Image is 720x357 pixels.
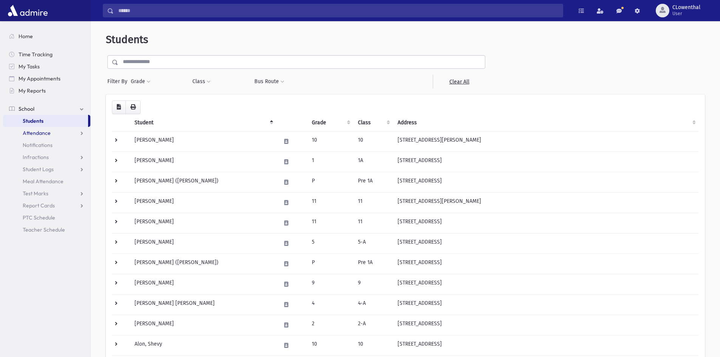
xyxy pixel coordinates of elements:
[3,224,90,236] a: Teacher Schedule
[353,192,393,213] td: 11
[353,233,393,253] td: 5-A
[307,192,353,213] td: 11
[3,103,90,115] a: School
[23,178,63,185] span: Meal Attendance
[130,131,276,151] td: [PERSON_NAME]
[393,114,699,131] th: Address: activate to sort column ascending
[23,226,65,233] span: Teacher Schedule
[23,142,53,148] span: Notifications
[307,114,353,131] th: Grade: activate to sort column ascending
[3,151,90,163] a: Infractions
[130,315,276,335] td: [PERSON_NAME]
[130,213,276,233] td: [PERSON_NAME]
[393,192,699,213] td: [STREET_ADDRESS][PERSON_NAME]
[353,274,393,294] td: 9
[3,175,90,187] a: Meal Attendance
[3,212,90,224] a: PTC Schedule
[393,335,699,355] td: [STREET_ADDRESS]
[3,163,90,175] a: Student Logs
[3,115,88,127] a: Students
[393,151,699,172] td: [STREET_ADDRESS]
[23,190,48,197] span: Test Marks
[130,151,276,172] td: [PERSON_NAME]
[353,151,393,172] td: 1A
[393,213,699,233] td: [STREET_ADDRESS]
[3,199,90,212] a: Report Cards
[130,114,276,131] th: Student: activate to sort column descending
[393,233,699,253] td: [STREET_ADDRESS]
[307,294,353,315] td: 4
[130,294,276,315] td: [PERSON_NAME] [PERSON_NAME]
[353,253,393,274] td: Pre 1A
[353,172,393,192] td: Pre 1A
[393,172,699,192] td: [STREET_ADDRESS]
[672,11,700,17] span: User
[19,33,33,40] span: Home
[130,192,276,213] td: [PERSON_NAME]
[672,5,700,11] span: CLowenthal
[393,315,699,335] td: [STREET_ADDRESS]
[106,33,148,46] span: Students
[3,30,90,42] a: Home
[353,335,393,355] td: 10
[307,253,353,274] td: P
[114,4,563,17] input: Search
[19,75,60,82] span: My Appointments
[130,75,151,88] button: Grade
[130,274,276,294] td: [PERSON_NAME]
[3,85,90,97] a: My Reports
[254,75,285,88] button: Bus Route
[125,100,141,114] button: Print
[307,131,353,151] td: 10
[130,253,276,274] td: [PERSON_NAME] ([PERSON_NAME])
[23,130,51,136] span: Attendance
[307,172,353,192] td: P
[3,73,90,85] a: My Appointments
[433,75,485,88] a: Clear All
[23,117,43,124] span: Students
[112,100,126,114] button: CSV
[307,315,353,335] td: 2
[353,114,393,131] th: Class: activate to sort column ascending
[19,63,40,70] span: My Tasks
[19,87,46,94] span: My Reports
[3,187,90,199] a: Test Marks
[23,202,55,209] span: Report Cards
[353,131,393,151] td: 10
[307,335,353,355] td: 10
[353,213,393,233] td: 11
[3,139,90,151] a: Notifications
[307,274,353,294] td: 9
[3,60,90,73] a: My Tasks
[130,335,276,355] td: Alon, Shevy
[130,172,276,192] td: [PERSON_NAME] ([PERSON_NAME])
[19,51,53,58] span: Time Tracking
[130,233,276,253] td: [PERSON_NAME]
[3,48,90,60] a: Time Tracking
[393,253,699,274] td: [STREET_ADDRESS]
[107,77,130,85] span: Filter By
[393,274,699,294] td: [STREET_ADDRESS]
[353,294,393,315] td: 4-A
[192,75,211,88] button: Class
[307,151,353,172] td: 1
[353,315,393,335] td: 2-A
[307,233,353,253] td: 5
[307,213,353,233] td: 11
[19,105,34,112] span: School
[23,166,54,173] span: Student Logs
[23,214,55,221] span: PTC Schedule
[3,127,90,139] a: Attendance
[393,294,699,315] td: [STREET_ADDRESS]
[23,154,49,161] span: Infractions
[393,131,699,151] td: [STREET_ADDRESS][PERSON_NAME]
[6,3,50,18] img: AdmirePro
